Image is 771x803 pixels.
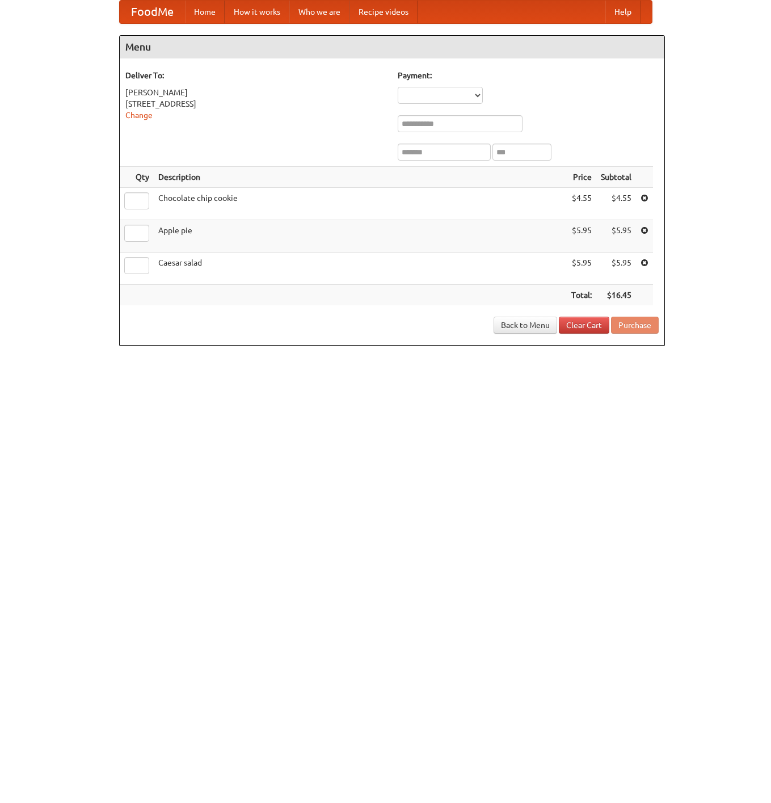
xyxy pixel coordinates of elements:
[596,285,636,306] th: $16.45
[120,167,154,188] th: Qty
[567,167,596,188] th: Price
[154,253,567,285] td: Caesar salad
[605,1,641,23] a: Help
[596,220,636,253] td: $5.95
[596,253,636,285] td: $5.95
[125,87,386,98] div: [PERSON_NAME]
[154,167,567,188] th: Description
[559,317,609,334] a: Clear Cart
[349,1,418,23] a: Recipe videos
[398,70,659,81] h5: Payment:
[125,111,153,120] a: Change
[596,188,636,220] td: $4.55
[611,317,659,334] button: Purchase
[567,188,596,220] td: $4.55
[225,1,289,23] a: How it works
[185,1,225,23] a: Home
[596,167,636,188] th: Subtotal
[567,220,596,253] td: $5.95
[120,1,185,23] a: FoodMe
[125,98,386,110] div: [STREET_ADDRESS]
[154,188,567,220] td: Chocolate chip cookie
[154,220,567,253] td: Apple pie
[567,285,596,306] th: Total:
[567,253,596,285] td: $5.95
[494,317,557,334] a: Back to Menu
[289,1,349,23] a: Who we are
[120,36,664,58] h4: Menu
[125,70,386,81] h5: Deliver To:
